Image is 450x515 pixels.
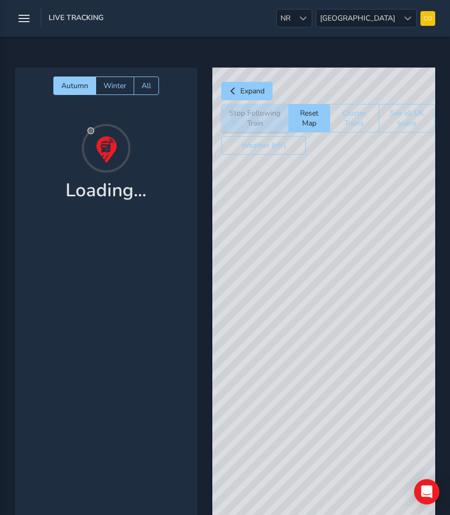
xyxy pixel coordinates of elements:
[61,81,88,91] span: Autumn
[96,77,134,95] button: Winter
[53,77,96,95] button: Autumn
[65,179,146,202] h1: Loading...
[104,81,126,91] span: Winter
[221,136,306,155] button: Weather (off)
[277,9,294,27] span: NR
[414,479,439,504] div: Open Intercom Messenger
[142,81,151,91] span: All
[420,11,435,26] img: diamond-layout
[240,86,265,96] span: Expand
[288,104,330,132] button: Reset Map
[49,13,104,27] span: Live Tracking
[316,9,399,27] span: [GEOGRAPHIC_DATA]
[221,82,273,100] button: Expand
[379,104,435,132] button: See all UK trains
[330,104,379,132] button: Cluster Trains
[134,77,159,95] button: All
